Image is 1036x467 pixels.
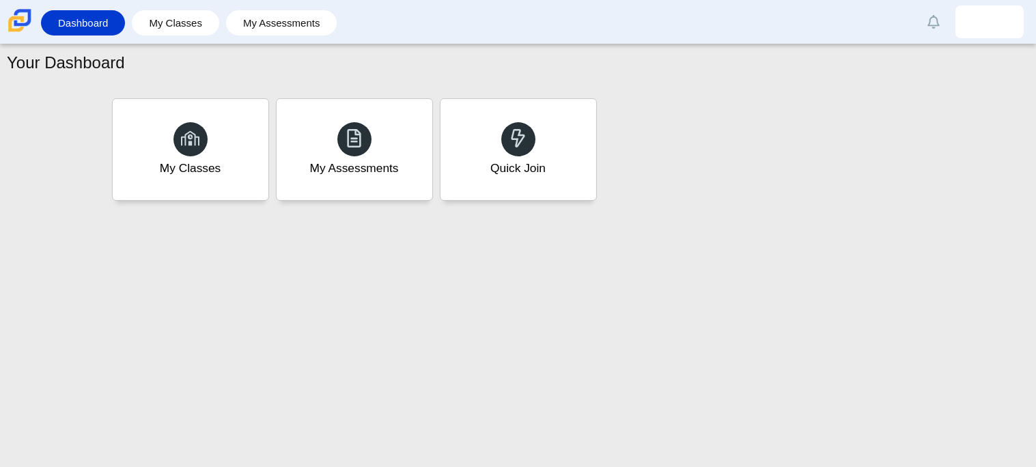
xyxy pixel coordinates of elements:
h1: Your Dashboard [7,51,125,74]
a: My Classes [139,10,212,36]
a: adan.perezdiaz.JfDmE7 [955,5,1024,38]
a: Alerts [919,7,949,37]
a: Carmen School of Science & Technology [5,25,34,37]
img: adan.perezdiaz.JfDmE7 [979,11,1000,33]
div: My Assessments [310,160,399,177]
a: Quick Join [440,98,597,201]
img: Carmen School of Science & Technology [5,6,34,35]
div: My Classes [160,160,221,177]
a: My Classes [112,98,269,201]
a: Dashboard [48,10,118,36]
a: My Assessments [233,10,331,36]
a: My Assessments [276,98,433,201]
div: Quick Join [490,160,546,177]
